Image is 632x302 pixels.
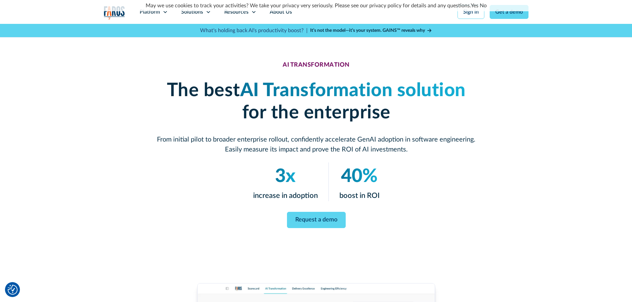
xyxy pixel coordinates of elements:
[104,6,125,20] a: home
[224,8,248,16] div: Resources
[140,8,160,16] div: Platform
[200,27,308,34] p: What's holding back AI's productivity boost? |
[310,28,425,33] strong: It’s not the model—it’s your system. GAINS™ reveals why
[339,190,379,201] p: boost in ROI
[240,81,465,100] em: AI Transformation solution
[490,5,528,19] a: Get a demo
[341,167,378,186] em: 40%
[253,190,317,201] p: increase in adoption
[471,3,478,8] a: Yes
[480,3,487,8] a: No
[287,212,345,228] a: Request a demo
[310,27,432,34] a: It’s not the model—it’s your system. GAINS™ reveals why
[104,6,125,20] img: Logo of the analytics and reporting company Faros.
[8,285,18,295] img: Revisit consent button
[457,5,484,19] a: Sign in
[283,62,350,69] div: AI TRANSFORMATION
[157,135,475,154] p: From initial pilot to broader enterprise rollout, confidently accelerate GenAI adoption in softwa...
[167,81,240,100] strong: The best
[242,103,390,122] strong: for the enterprise
[181,8,203,16] div: Solutions
[8,285,18,295] button: Cookie Settings
[275,167,296,186] em: 3x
